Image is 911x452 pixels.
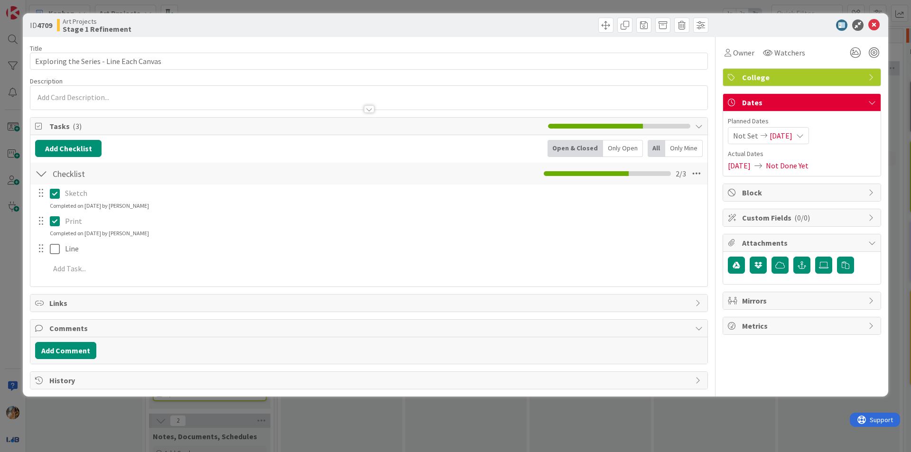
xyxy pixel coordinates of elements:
input: Add Checklist... [49,165,263,182]
span: Block [742,187,864,198]
div: Only Open [603,140,643,157]
span: Metrics [742,320,864,332]
span: Watchers [774,47,805,58]
button: Add Checklist [35,140,102,157]
span: [DATE] [728,160,751,171]
span: Attachments [742,237,864,249]
p: Print [65,216,701,227]
span: Support [20,1,43,13]
div: Open & Closed [548,140,603,157]
div: Completed on [DATE] by [PERSON_NAME] [50,202,149,210]
span: [DATE] [770,130,792,141]
span: Comments [49,323,690,334]
span: Not Set [733,130,758,141]
div: All [648,140,665,157]
span: Dates [742,97,864,108]
span: ID [30,19,52,31]
span: Actual Dates [728,149,876,159]
span: ( 0/0 ) [794,213,810,222]
span: Planned Dates [728,116,876,126]
p: Line [65,243,701,254]
p: Sketch [65,188,701,199]
button: Add Comment [35,342,96,359]
span: Description [30,77,63,85]
div: Only Mine [665,140,703,157]
span: 2 / 3 [676,168,686,179]
span: History [49,375,690,386]
span: Art Projects [63,18,131,25]
span: Mirrors [742,295,864,306]
span: Tasks [49,120,543,132]
span: Links [49,297,690,309]
span: Custom Fields [742,212,864,223]
b: 4709 [37,20,52,30]
span: ( 3 ) [73,121,82,131]
span: College [742,72,864,83]
span: Owner [733,47,754,58]
span: Not Done Yet [766,160,809,171]
b: Stage 1 Refinement [63,25,131,33]
div: Completed on [DATE] by [PERSON_NAME] [50,229,149,238]
label: Title [30,44,42,53]
input: type card name here... [30,53,708,70]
